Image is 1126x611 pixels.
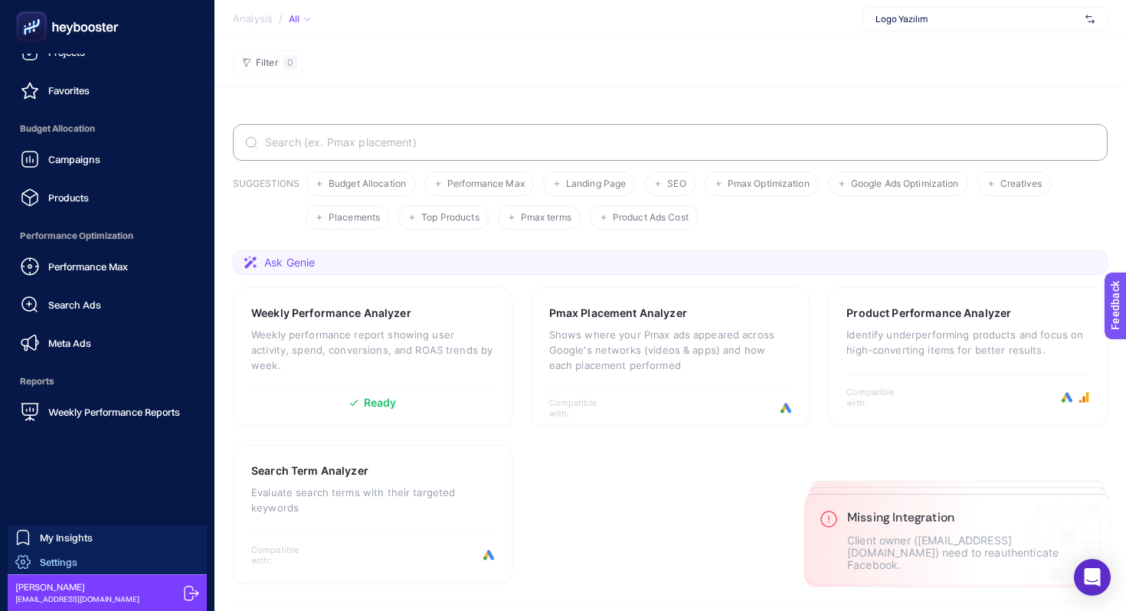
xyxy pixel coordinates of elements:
[233,51,303,75] button: Filter0
[40,556,77,568] span: Settings
[851,178,959,190] span: Google Ads Optimization
[48,153,100,165] span: Campaigns
[251,305,411,321] h3: Weekly Performance Analyzer
[846,387,915,408] span: Compatible with:
[256,57,278,69] span: Filter
[12,328,202,358] a: Meta Ads
[329,212,380,224] span: Placements
[12,366,202,397] span: Reports
[279,12,283,25] span: /
[421,212,479,224] span: Top Products
[251,463,368,479] h3: Search Term Analyzer
[8,525,207,550] a: My Insights
[549,305,687,321] h3: Pmax Placement Analyzer
[728,178,810,190] span: Pmax Optimization
[48,191,89,204] span: Products
[48,406,180,418] span: Weekly Performance Reports
[48,299,101,311] span: Search Ads
[12,397,202,427] a: Weekly Performance Reports
[364,397,397,408] span: Ready
[12,182,202,213] a: Products
[262,136,1095,149] input: Search
[264,255,315,270] span: Ask Genie
[289,13,310,25] div: All
[12,221,202,251] span: Performance Optimization
[8,550,207,574] a: Settings
[667,178,686,190] span: SEO
[12,289,202,320] a: Search Ads
[447,178,525,190] span: Performance Max
[1085,11,1095,27] img: svg%3e
[1000,178,1043,190] span: Creatives
[549,327,792,373] p: Shows where your Pmax ads appeared across Google's networks (videos & apps) and how each placemen...
[233,287,512,426] a: Weekly Performance AnalyzerWeekly performance report showing user activity, spend, conversions, a...
[15,581,139,593] span: [PERSON_NAME]
[876,13,1079,25] span: Logo Yazılım
[48,84,90,96] span: Favorites
[233,178,300,230] h3: SUGGESTIONS
[329,178,406,190] span: Budget Allocation
[549,397,618,419] span: Compatible with:
[12,144,202,175] a: Campaigns
[251,544,320,566] span: Compatible with:
[1074,559,1111,596] div: Open Intercom Messenger
[613,212,689,224] span: Product Ads Cost
[251,327,494,373] p: Weekly performance report showing user activity, spend, conversions, and ROAS trends by week.
[846,305,1011,321] h3: Product Performance Analyzer
[48,260,128,273] span: Performance Max
[847,534,1095,571] p: Client owner ([EMAIL_ADDRESS][DOMAIN_NAME]) need to reauthenticate Facebook.
[12,75,202,106] a: Favorites
[846,327,1089,358] p: Identify underperforming products and focus on high-converting items for better results.
[847,510,1095,525] h3: Missing Integration
[828,287,1108,426] a: Product Performance AnalyzerIdentify underperforming products and focus on high-converting items ...
[48,337,91,349] span: Meta Ads
[40,531,93,544] span: My Insights
[233,13,273,25] span: Analysis
[251,485,494,515] p: Evaluate search terms with their targeted keywords
[531,287,810,426] a: Pmax Placement AnalyzerShows where your Pmax ads appeared across Google's networks (videos & apps...
[12,251,202,282] a: Performance Max
[12,113,202,144] span: Budget Allocation
[521,212,571,224] span: Pmax terms
[15,593,139,605] span: [EMAIL_ADDRESS][DOMAIN_NAME]
[9,5,58,17] span: Feedback
[566,178,626,190] span: Landing Page
[287,57,293,69] span: 0
[233,445,512,584] a: Search Term AnalyzerEvaluate search terms with their targeted keywordsCompatible with:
